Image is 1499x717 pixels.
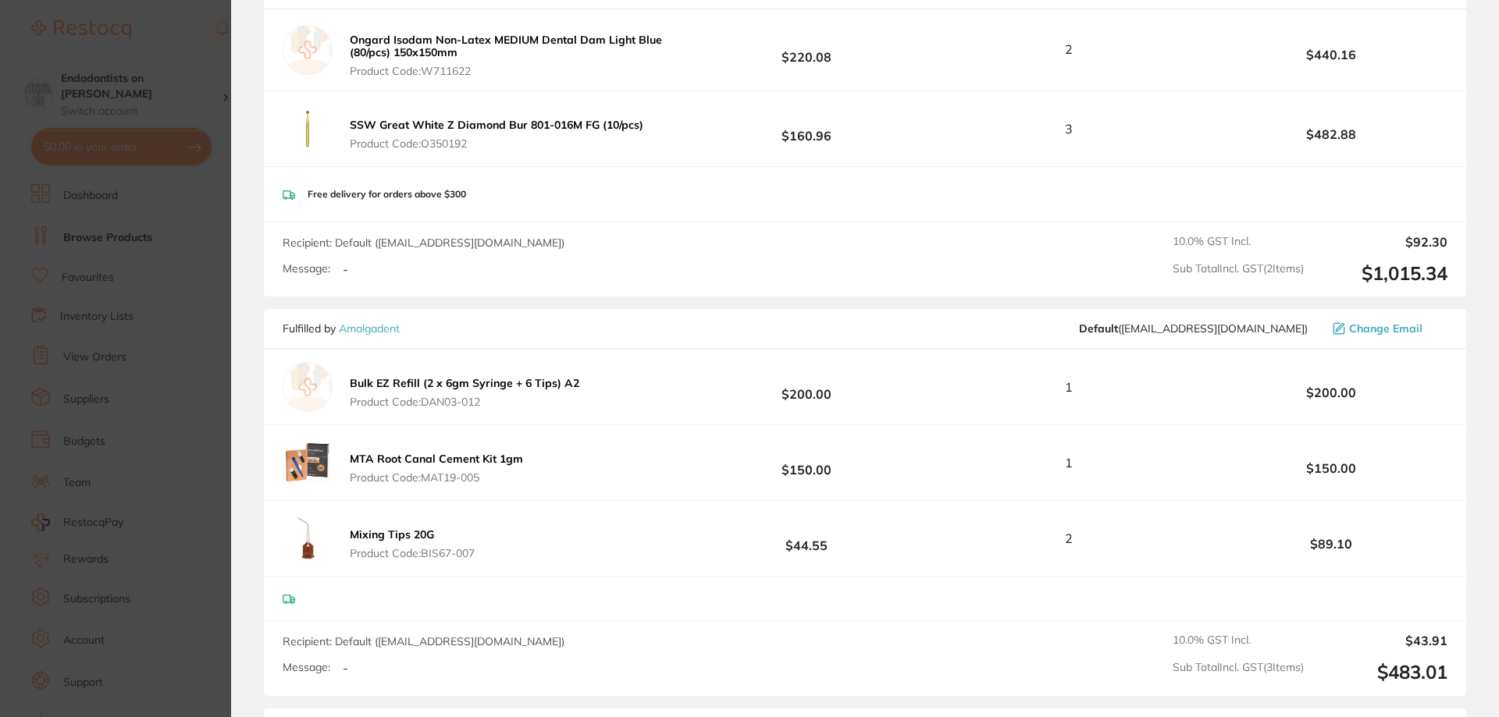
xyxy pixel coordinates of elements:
[1065,456,1073,470] span: 1
[345,118,648,151] button: SSW Great White Z Diamond Bur 801-016M FG (10/pcs) Product Code:O350192
[1349,322,1422,335] span: Change Email
[1065,380,1073,394] span: 1
[690,373,923,402] b: $200.00
[1065,122,1073,136] span: 3
[283,513,333,563] img: ems4bGdlbQ
[1215,48,1447,62] b: $440.16
[283,104,333,154] img: NmIydTljaQ
[308,189,466,200] p: Free delivery for orders above $300
[350,65,685,77] span: Product Code: W711622
[1316,235,1447,249] output: $92.30
[343,262,348,276] p: -
[690,114,923,143] b: $160.96
[350,376,579,390] b: Bulk EZ Refill (2 x 6gm Syringe + 6 Tips) A2
[283,236,564,250] span: Recipient: Default ( [EMAIL_ADDRESS][DOMAIN_NAME] )
[283,438,333,488] img: aXQ5M3JwdA
[283,634,564,648] span: Recipient: Default ( [EMAIL_ADDRESS][DOMAIN_NAME] )
[350,547,475,559] span: Product Code: BIS67-007
[345,376,584,409] button: Bulk EZ Refill (2 x 6gm Syringe + 6 Tips) A2 Product Code:DAN03-012
[350,527,434,541] b: Mixing Tips 20G
[345,33,690,78] button: Ongard Isodam Non-Latex MEDIUM Dental Dam Light Blue (80/pcs) 150x150mm Product Code:W711622
[350,471,523,484] span: Product Code: MAT19-005
[1316,262,1447,285] output: $1,015.34
[283,262,330,275] label: Message:
[1065,531,1073,545] span: 2
[1316,634,1447,648] output: $43.91
[1173,262,1304,285] span: Sub Total Incl. GST ( 2 Items)
[350,118,643,132] b: SSW Great White Z Diamond Bur 801-016M FG (10/pcs)
[345,452,528,485] button: MTA Root Canal Cement Kit 1gm Product Code:MAT19-005
[1215,461,1447,475] b: $150.00
[1065,42,1073,56] span: 2
[345,527,479,560] button: Mixing Tips 20G Product Code:BIS67-007
[350,452,523,466] b: MTA Root Canal Cement Kit 1gm
[350,396,579,408] span: Product Code: DAN03-012
[283,322,400,335] p: Fulfilled by
[1173,235,1304,249] span: 10.0 % GST Incl.
[690,449,923,477] b: $150.00
[690,35,923,64] b: $220.08
[350,33,662,59] b: Ongard Isodam Non-Latex MEDIUM Dental Dam Light Blue (80/pcs) 150x150mm
[343,661,348,675] p: -
[283,25,333,75] img: empty.jpg
[1328,321,1447,335] button: Change Email
[1079,321,1118,335] b: Default
[350,137,643,150] span: Product Code: O350192
[690,524,923,553] b: $44.55
[283,362,333,412] img: empty.jpg
[1215,537,1447,551] b: $89.10
[1173,634,1304,648] span: 10.0 % GST Incl.
[1215,385,1447,399] b: $200.00
[283,661,330,674] label: Message:
[1079,322,1308,335] span: info@amalgadent.com.au
[1316,661,1447,683] output: $483.01
[1173,661,1304,683] span: Sub Total Incl. GST ( 3 Items)
[1215,127,1447,141] b: $482.88
[339,321,400,335] a: Amalgadent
